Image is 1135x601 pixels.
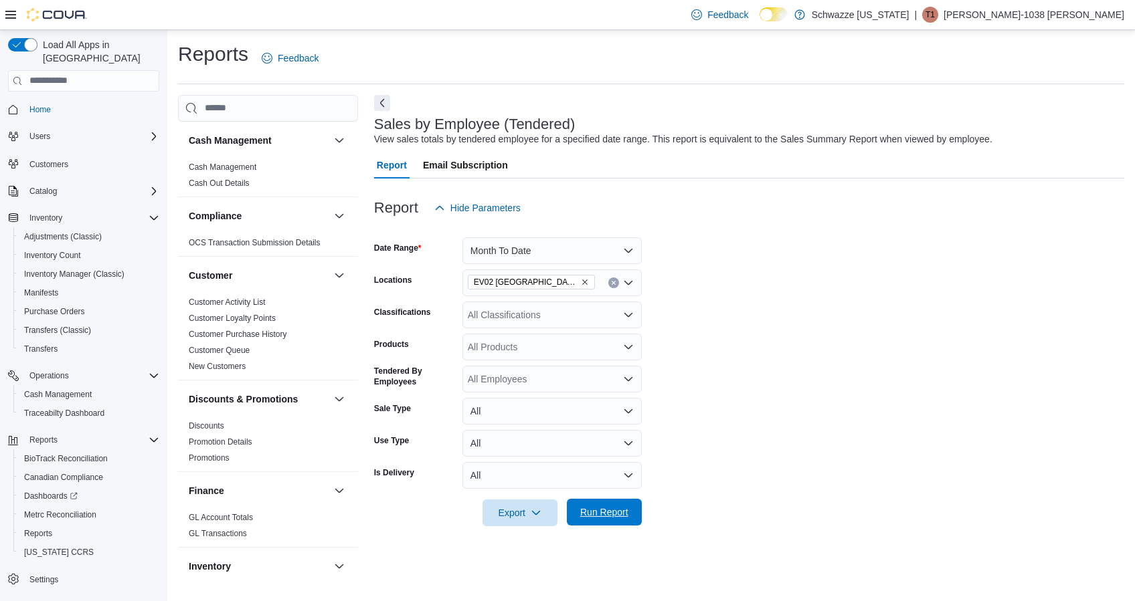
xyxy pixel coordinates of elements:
span: Adjustments (Classic) [24,231,102,242]
a: Traceabilty Dashboard [19,405,110,421]
a: Customer Purchase History [189,330,287,339]
span: Reports [29,435,58,445]
span: EV02 Far NE Heights [468,275,595,289]
span: Metrc Reconciliation [24,509,96,520]
span: Traceabilty Dashboard [19,405,159,421]
button: Export [483,499,557,526]
a: Dashboards [19,488,83,504]
input: Dark Mode [760,7,788,21]
a: Promotion Details [189,437,252,447]
a: OCS Transaction Submission Details [189,238,321,247]
span: Washington CCRS [19,544,159,560]
h3: Finance [189,484,224,497]
span: Promotion Details [189,437,252,447]
h3: Discounts & Promotions [189,392,298,406]
a: Inventory Manager (Classic) [19,266,130,282]
h3: Customer [189,269,232,282]
button: Discounts & Promotions [189,392,329,406]
button: Traceabilty Dashboard [13,404,165,423]
span: Dashboards [19,488,159,504]
h3: Report [374,200,418,216]
p: Schwazze [US_STATE] [812,7,909,23]
a: Feedback [256,45,324,72]
label: Tendered By Employees [374,366,457,387]
div: Discounts & Promotions [178,418,358,471]
a: Dashboards [13,487,165,505]
button: All [462,462,642,489]
button: Hide Parameters [429,195,526,221]
label: Date Range [374,243,422,253]
label: Sale Type [374,403,411,414]
button: BioTrack Reconciliation [13,449,165,468]
span: Transfers (Classic) [19,322,159,338]
button: Cash Management [331,132,347,148]
span: Customer Loyalty Points [189,313,276,324]
span: Feedback [707,8,748,21]
button: Reports [3,431,165,449]
span: Run Report [580,505,628,519]
span: Feedback [278,51,319,65]
button: Catalog [3,182,165,201]
a: Canadian Compliance [19,469,108,485]
span: Cash Management [189,162,256,172]
label: Classifications [374,307,431,318]
span: Settings [24,571,159,588]
a: GL Account Totals [189,513,253,522]
button: Discounts & Promotions [331,391,347,407]
span: Users [29,131,50,142]
span: Inventory Manager (Classic) [19,266,159,282]
span: Reports [19,525,159,542]
button: [US_STATE] CCRS [13,543,165,562]
a: GL Transactions [189,529,247,538]
span: Customer Activity List [189,297,266,308]
p: [PERSON_NAME]-1038 [PERSON_NAME] [944,7,1124,23]
span: Discounts [189,420,224,431]
span: Inventory Manager (Classic) [24,269,124,279]
a: Customers [24,156,74,172]
button: Reports [13,524,165,543]
a: Transfers (Classic) [19,322,96,338]
button: Home [3,100,165,119]
a: BioTrack Reconciliation [19,451,113,467]
button: Catalog [24,183,62,199]
button: Users [3,127,165,146]
button: Finance [189,484,329,497]
span: Reports [24,528,52,539]
button: Manifests [13,283,165,302]
span: Hide Parameters [450,201,521,215]
a: Cash Management [189,162,256,172]
span: Catalog [24,183,159,199]
span: Canadian Compliance [24,472,103,483]
button: Inventory Manager (Classic) [13,265,165,283]
span: Purchase Orders [24,306,85,317]
a: Adjustments (Classic) [19,229,107,245]
label: Is Delivery [374,467,414,478]
button: Purchase Orders [13,302,165,321]
span: Promotions [189,453,230,463]
button: Open list of options [623,342,634,352]
button: Open list of options [623,374,634,384]
button: Compliance [189,209,329,223]
span: [US_STATE] CCRS [24,547,94,558]
a: Customer Loyalty Points [189,314,276,323]
button: Next [374,95,390,111]
a: Customer Activity List [189,297,266,307]
span: Inventory [24,210,159,226]
button: Cash Management [13,385,165,404]
a: Manifests [19,285,64,301]
span: Operations [29,370,69,381]
span: Export [491,499,549,526]
button: Metrc Reconciliation [13,505,165,524]
button: Adjustments (Classic) [13,227,165,246]
span: Inventory [29,213,62,223]
button: Transfers (Classic) [13,321,165,340]
span: Inventory Count [24,250,81,261]
span: BioTrack Reconciliation [24,453,108,464]
a: Customer Queue [189,346,250,355]
span: Metrc Reconciliation [19,507,159,523]
div: Compliance [178,235,358,256]
span: Users [24,128,159,144]
span: Cash Out Details [189,178,250,189]
button: Inventory [3,209,165,227]
button: Finance [331,483,347,499]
